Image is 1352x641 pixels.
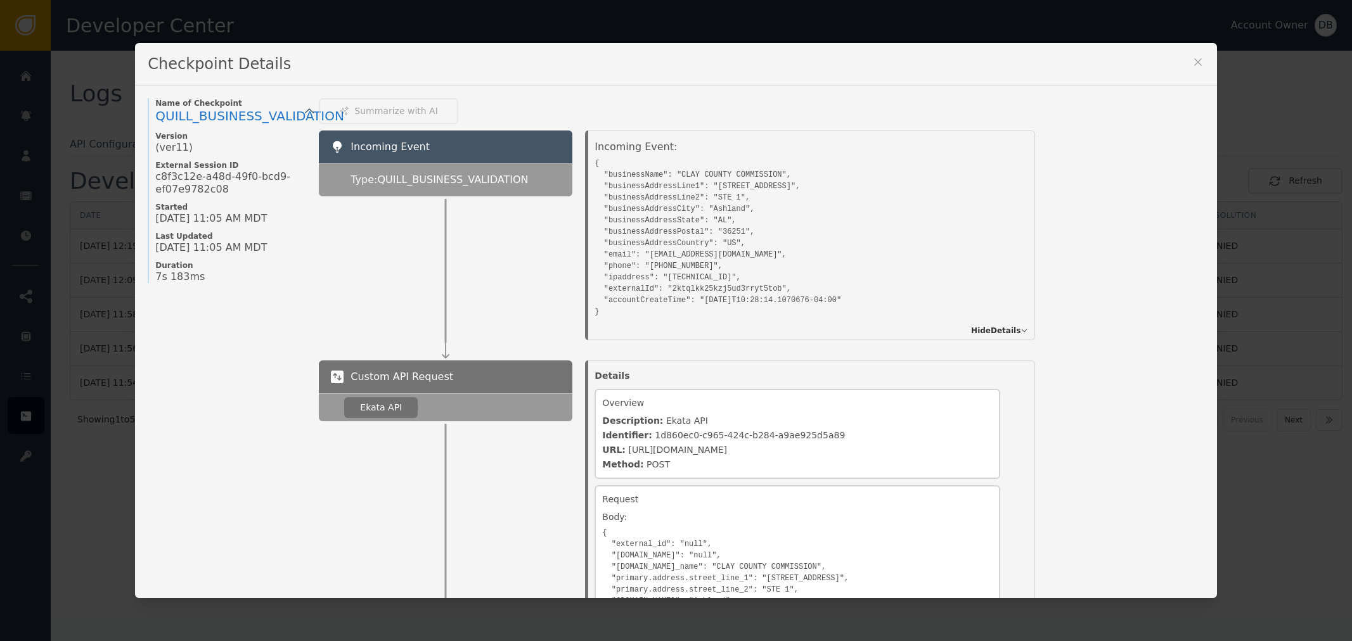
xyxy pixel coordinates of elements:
[602,442,993,457] div: [URL][DOMAIN_NAME]
[155,202,306,212] span: Started
[602,428,993,442] div: 1d860ec0-c965-424c-b284-a9ae925d5a89
[351,141,430,153] span: Incoming Event
[595,139,1000,155] div: Incoming Event:
[602,445,626,455] b: URL:
[155,241,267,254] span: [DATE] 11:05 AM MDT
[155,231,306,241] span: Last Updated
[155,131,306,141] span: Version
[602,457,993,471] div: POST
[971,325,1020,336] span: Hide Details
[351,172,528,187] span: Type: QUILL_BUSINESS_VALIDATION
[135,43,1216,86] div: Checkpoint Details
[155,270,205,283] span: 7s 183ms
[602,459,643,469] b: Method:
[351,369,453,384] span: Custom API Request
[602,511,993,524] div: Body:
[602,413,993,428] div: Ekata API
[155,160,306,170] span: External Session ID
[155,108,306,125] a: QUILL_BUSINESS_VALIDATION
[155,212,267,225] span: [DATE] 11:05 AM MDT
[595,369,1000,383] div: Details
[360,401,402,414] div: Ekata API
[602,430,652,440] b: Identifier:
[155,170,306,196] span: c8f3c12e-a48d-49f0-bcd9-ef07e9782c08
[155,108,344,124] span: QUILL_BUSINESS_VALIDATION
[602,493,993,509] div: Request
[155,141,193,154] span: (ver 11 )
[595,155,1000,317] pre: { "businessName": "CLAY COUNTY COMMISSION", "businessAddressLine1": "[STREET_ADDRESS]", "business...
[602,397,993,413] div: Overview
[155,260,306,270] span: Duration
[155,98,306,108] span: Name of Checkpoint
[602,416,663,426] b: Description:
